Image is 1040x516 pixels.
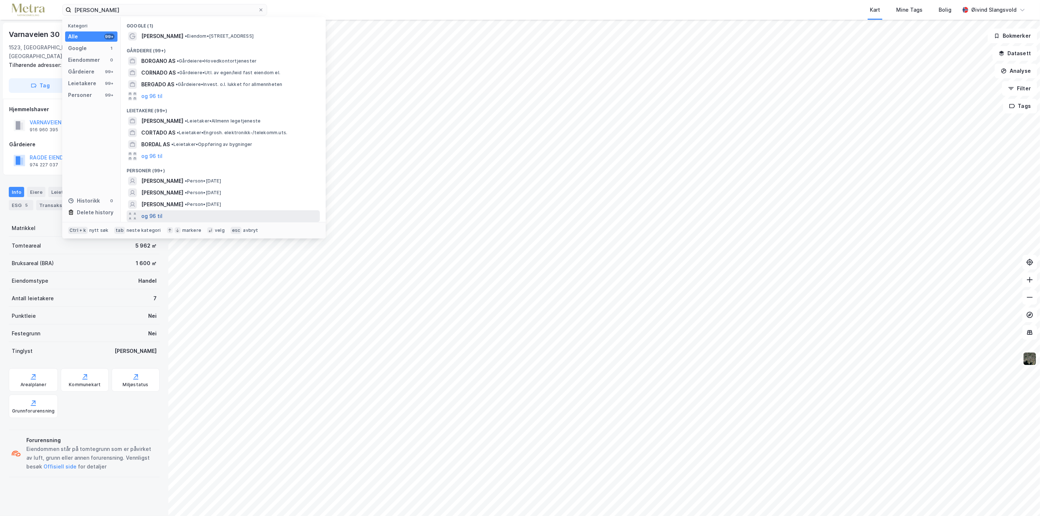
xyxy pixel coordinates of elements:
[141,152,162,161] button: og 96 til
[127,227,161,233] div: neste kategori
[77,208,113,217] div: Delete history
[104,92,115,98] div: 99+
[988,29,1037,43] button: Bokmerker
[9,61,154,69] div: [STREET_ADDRESS]
[12,294,54,303] div: Antall leietakere
[185,118,187,124] span: •
[68,67,94,76] div: Gårdeiere
[185,178,187,184] span: •
[9,200,33,210] div: ESG
[171,142,252,147] span: Leietaker • Oppføring av bygninger
[153,294,157,303] div: 7
[30,127,58,133] div: 916 960 395
[69,382,101,388] div: Kommunekart
[870,5,880,14] div: Kart
[9,187,24,197] div: Info
[12,312,36,320] div: Punktleie
[995,64,1037,78] button: Analyse
[12,347,33,355] div: Tinglyst
[971,5,1017,14] div: Øivind Slangsvold
[68,79,96,88] div: Leietakere
[141,68,176,77] span: CORNADO AS
[185,190,187,195] span: •
[121,42,326,55] div: Gårdeiere (99+)
[148,312,157,320] div: Nei
[9,140,159,149] div: Gårdeiere
[121,162,326,175] div: Personer (99+)
[26,445,157,471] div: Eiendommen står på tomtegrunn som er påvirket av luft, grunn eller annen forurensning. Vennligst ...
[36,200,86,210] div: Transaksjoner
[141,80,174,89] span: BERGADO AS
[243,227,258,233] div: avbryt
[26,436,157,445] div: Forurensning
[896,5,923,14] div: Mine Tags
[20,382,46,388] div: Arealplaner
[141,57,175,65] span: BORGANO AS
[89,227,109,233] div: nytt søk
[12,276,48,285] div: Eiendomstype
[68,56,100,64] div: Eiendommer
[215,227,225,233] div: velg
[115,347,157,355] div: [PERSON_NAME]
[104,80,115,86] div: 99+
[1023,352,1037,366] img: 9k=
[141,177,183,185] span: [PERSON_NAME]
[185,118,261,124] span: Leietaker • Allmenn legetjeneste
[176,82,282,87] span: Gårdeiere • Invest. o.l. lukket for allmennheten
[121,102,326,115] div: Leietakere (99+)
[148,329,157,338] div: Nei
[177,58,179,64] span: •
[185,190,221,196] span: Person • [DATE]
[177,130,179,135] span: •
[141,188,183,197] span: [PERSON_NAME]
[68,227,88,234] div: Ctrl + k
[177,58,257,64] span: Gårdeiere • Hovedkontortjenester
[12,224,35,233] div: Matrikkel
[185,201,187,207] span: •
[114,227,125,234] div: tab
[109,45,115,51] div: 1
[123,382,149,388] div: Miljøstatus
[177,70,280,76] span: Gårdeiere • Utl. av egen/leid fast eiendom el.
[177,70,179,75] span: •
[141,117,183,125] span: [PERSON_NAME]
[68,32,78,41] div: Alle
[12,259,54,268] div: Bruksareal (BRA)
[68,23,117,29] div: Kategori
[30,162,58,168] div: 974 227 037
[9,78,72,93] button: Tag
[68,91,92,99] div: Personer
[71,4,258,15] input: Søk på adresse, matrikkel, gårdeiere, leietakere eller personer
[12,4,45,16] img: metra-logo.256734c3b2bbffee19d4.png
[9,43,127,61] div: 1523, [GEOGRAPHIC_DATA], [GEOGRAPHIC_DATA]
[182,227,201,233] div: markere
[141,92,162,101] button: og 96 til
[176,82,178,87] span: •
[135,241,157,250] div: 5 962 ㎡
[141,32,183,41] span: [PERSON_NAME]
[1003,481,1040,516] div: Kontrollprogram for chat
[12,241,41,250] div: Tomteareal
[231,227,242,234] div: esc
[141,212,162,221] button: og 96 til
[171,142,173,147] span: •
[185,33,254,39] span: Eiendom • [STREET_ADDRESS]
[1002,81,1037,96] button: Filter
[939,5,951,14] div: Bolig
[109,198,115,204] div: 0
[9,105,159,114] div: Hjemmelshaver
[185,201,221,207] span: Person • [DATE]
[109,57,115,63] div: 0
[9,29,61,40] div: Varnaveien 30
[185,33,187,39] span: •
[1003,99,1037,113] button: Tags
[27,187,45,197] div: Eiere
[136,259,157,268] div: 1 600 ㎡
[68,196,100,205] div: Historikk
[141,140,170,149] span: BORDAL AS
[177,130,287,136] span: Leietaker • Engrosh. elektronikk-/telekomm.uts.
[138,276,157,285] div: Handel
[1003,481,1040,516] iframe: Chat Widget
[48,187,89,197] div: Leietakere
[104,69,115,75] div: 99+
